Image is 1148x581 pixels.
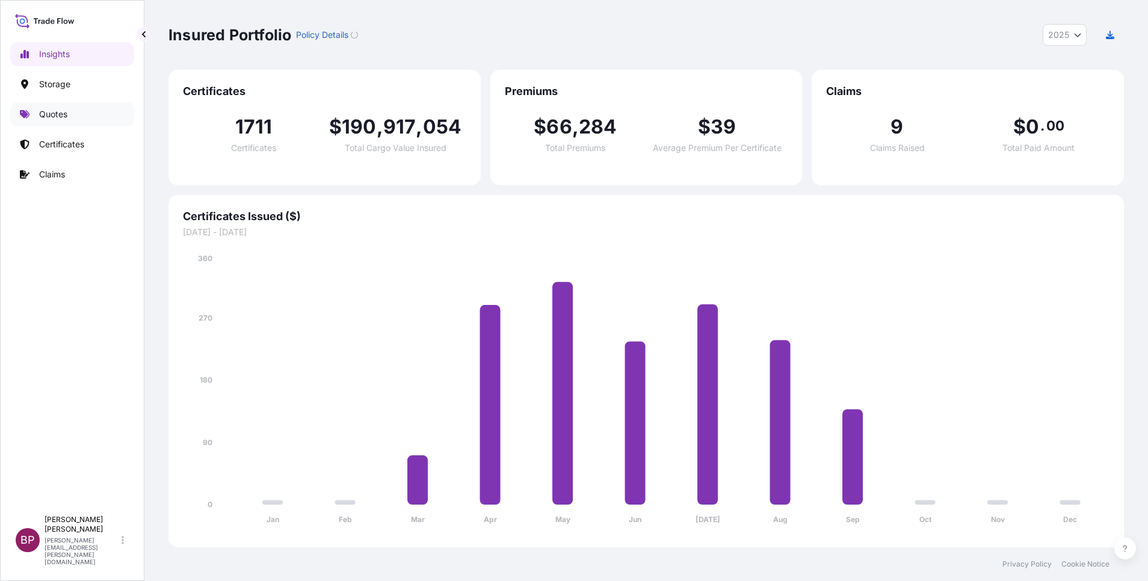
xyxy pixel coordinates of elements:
a: Privacy Policy [1002,559,1052,569]
tspan: 360 [198,254,212,263]
p: Policy Details [296,29,348,41]
span: Certificates [231,144,276,152]
a: Quotes [10,102,134,126]
span: 39 [711,117,736,137]
p: [PERSON_NAME] [PERSON_NAME] [45,515,119,534]
span: 66 [546,117,572,137]
a: Insights [10,42,134,66]
p: [PERSON_NAME][EMAIL_ADDRESS][PERSON_NAME][DOMAIN_NAME] [45,536,119,565]
tspan: 90 [203,438,212,447]
span: 9 [890,117,903,137]
p: Claims [39,168,65,180]
tspan: Dec [1063,515,1077,524]
tspan: Jun [629,515,641,524]
span: $ [534,117,546,137]
span: BP [20,534,35,546]
button: Loading [351,25,358,45]
span: Total Cargo Value Insured [345,144,446,152]
tspan: Aug [773,515,788,524]
tspan: 180 [200,375,212,384]
span: Total Premiums [545,144,605,152]
tspan: Jan [267,515,279,524]
a: Cookie Notice [1061,559,1109,569]
tspan: Feb [339,515,352,524]
span: 0 [1026,117,1039,137]
p: Insured Portfolio [168,25,291,45]
p: Certificates [39,138,84,150]
div: Loading [351,31,358,38]
span: 1711 [235,117,273,137]
tspan: Mar [411,515,425,524]
button: Year Selector [1043,24,1087,46]
span: 054 [423,117,462,137]
a: Storage [10,72,134,96]
span: $ [329,117,342,137]
tspan: Oct [919,515,932,524]
tspan: [DATE] [696,515,720,524]
span: [DATE] - [DATE] [183,226,1109,238]
span: , [572,117,579,137]
tspan: Apr [484,515,497,524]
span: Total Paid Amount [1002,144,1075,152]
p: Insights [39,48,70,60]
span: , [416,117,422,137]
tspan: Sep [846,515,860,524]
span: 917 [383,117,416,137]
span: , [377,117,383,137]
span: Certificates [183,84,466,99]
span: 284 [579,117,617,137]
span: Claims Raised [870,144,925,152]
tspan: Nov [991,515,1005,524]
span: Average Premium Per Certificate [653,144,782,152]
tspan: May [555,515,571,524]
a: Certificates [10,132,134,156]
p: Storage [39,78,70,90]
span: $ [698,117,711,137]
a: Claims [10,162,134,186]
span: 2025 [1048,29,1069,41]
span: 190 [342,117,377,137]
span: Claims [826,84,1109,99]
span: . [1040,121,1045,131]
tspan: 0 [208,500,212,509]
span: 00 [1046,121,1064,131]
span: Premiums [505,84,788,99]
tspan: 270 [199,313,212,322]
span: Certificates Issued ($) [183,209,1109,224]
p: Quotes [39,108,67,120]
span: $ [1013,117,1026,137]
